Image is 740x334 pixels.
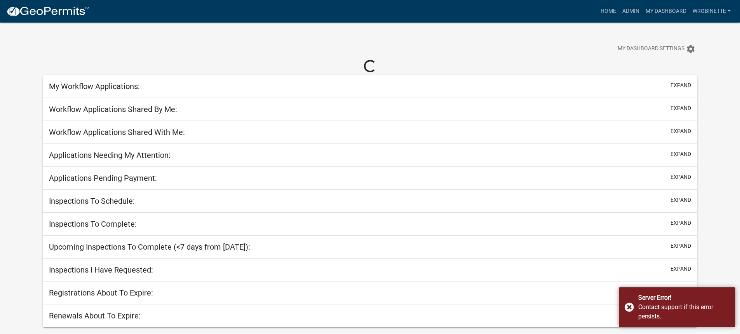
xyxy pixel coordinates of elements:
[670,265,691,273] button: expand
[49,311,141,320] h5: Renewals About To Expire:
[49,150,171,160] h5: Applications Needing My Attention:
[670,81,691,89] button: expand
[670,150,691,158] button: expand
[642,4,690,19] a: My Dashboard
[619,4,642,19] a: Admin
[49,242,250,252] h5: Upcoming Inspections To Complete (<7 days from [DATE]):
[686,44,695,54] i: settings
[49,82,140,91] h5: My Workflow Applications:
[670,242,691,250] button: expand
[49,288,153,297] h5: Registrations About To Expire:
[670,104,691,112] button: expand
[670,219,691,227] button: expand
[611,41,702,56] button: My Dashboard Settingssettings
[618,44,684,54] span: My Dashboard Settings
[49,219,137,229] h5: Inspections To Complete:
[690,4,734,19] a: wrobinette
[597,4,619,19] a: Home
[638,293,730,303] div: Server Error!
[49,128,185,137] h5: Workflow Applications Shared With Me:
[638,303,730,321] div: Contact support if this error persists.
[49,173,157,183] h5: Applications Pending Payment:
[670,196,691,204] button: expand
[49,265,153,275] h5: Inspections I Have Requested:
[49,105,177,114] h5: Workflow Applications Shared By Me:
[670,127,691,135] button: expand
[49,196,135,206] h5: Inspections To Schedule:
[670,173,691,181] button: expand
